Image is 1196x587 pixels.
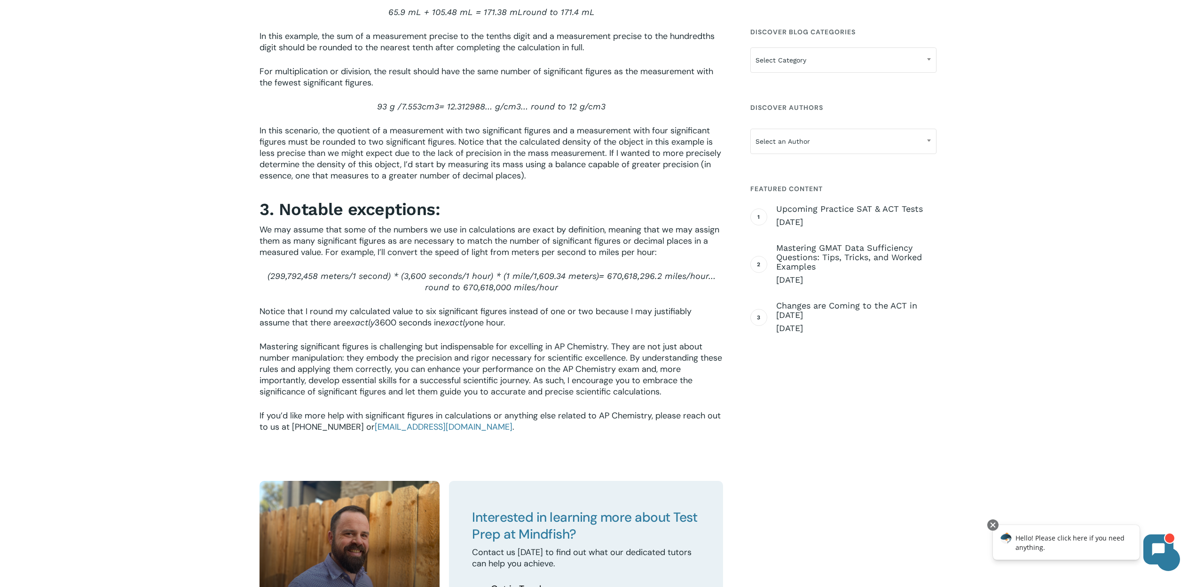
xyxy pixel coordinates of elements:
span: (299,792,458 meters/ [268,271,353,281]
span: cm [504,101,516,111]
span: We may assume that some of the numbers we use in calculations are exact by definition, meaning th... [260,224,719,258]
strong: 3. Notable exceptions: [260,200,440,219]
span: 3 [434,101,439,111]
span: If you’d like more help with significant figures in calculations or anything else related to AP C... [260,410,721,433]
span: Upcoming Practice SAT & ACT Tests [776,204,936,214]
span: cm [588,101,601,111]
h4: Discover Authors [750,99,936,116]
a: Mastering GMAT Data Sufficiency Questions: Tips, Tricks, and Worked Examples [DATE] [776,243,936,286]
span: In this scenario, the quotient of a measurement with two significant figures and a measurement wi... [260,125,721,181]
span: cm [422,101,434,111]
span: Select an Author [750,129,936,154]
span: 93 g / [377,101,401,111]
span: Notice that I round my calculated value to six significant figures instead of one or two because ... [260,306,692,328]
span: [DATE] [776,274,936,286]
h4: Discover Blog Categories [750,23,936,40]
a: Upcoming Practice SAT & ACT Tests [DATE] [776,204,936,228]
span: [DATE] [776,216,936,228]
span: Mastering GMAT Data Sufficiency Questions: Tips, Tricks, and Worked Examples [776,243,936,271]
span: round to 12 g/ [531,101,588,111]
span: Select an Author [751,131,936,151]
span: Select Category [751,50,936,70]
span: = 670,618,296.2 miles/hour… [599,271,716,281]
span: 3 [601,101,606,111]
p: Contact us [DATE] to find out what our dedicated tutors can help you achieve. [472,547,700,569]
span: round to 171.4 mL [523,7,595,17]
span: 1 hour) * ( [466,271,506,281]
span: 3600 seconds in [375,317,441,328]
span: 1 second) * ( [353,271,404,281]
a: Changes are Coming to the ACT in [DATE] [DATE] [776,301,936,334]
span: 1 mile/ [506,271,534,281]
span: . [512,421,514,433]
span: Interested in learning more about Test Prep at Mindfish? [472,509,697,543]
span: For multiplication or division, the result should have the same number of significant figures as ... [260,66,713,88]
span: one hour. [469,317,505,328]
span: 1,609.34 meters) [534,271,599,281]
span: Changes are Coming to the ACT in [DATE] [776,301,936,320]
a: [EMAIL_ADDRESS][DOMAIN_NAME] [375,421,512,433]
span: In this example, the sum of a measurement precise to the tenths digit and a measurement precise t... [260,31,715,53]
span: 3,600 seconds/ [404,271,466,281]
iframe: Chatbot [983,517,1183,574]
span: exactly [441,317,469,327]
span: 7.553 [401,101,422,111]
span: round to 670,618,000 miles/hour [425,282,558,292]
span: exactly [346,317,375,327]
span: Select Category [750,47,936,73]
span: 3… [516,101,528,111]
span: [DATE] [776,323,936,334]
span: = 12.312988… g/ [439,101,504,111]
span: 65.9 mL + 105.48 mL = 171.38 mL [388,7,523,17]
span: Mastering significant figures is challenging but indispensable for excelling in AP Chemistry. The... [260,341,722,397]
h4: Featured Content [750,180,936,197]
